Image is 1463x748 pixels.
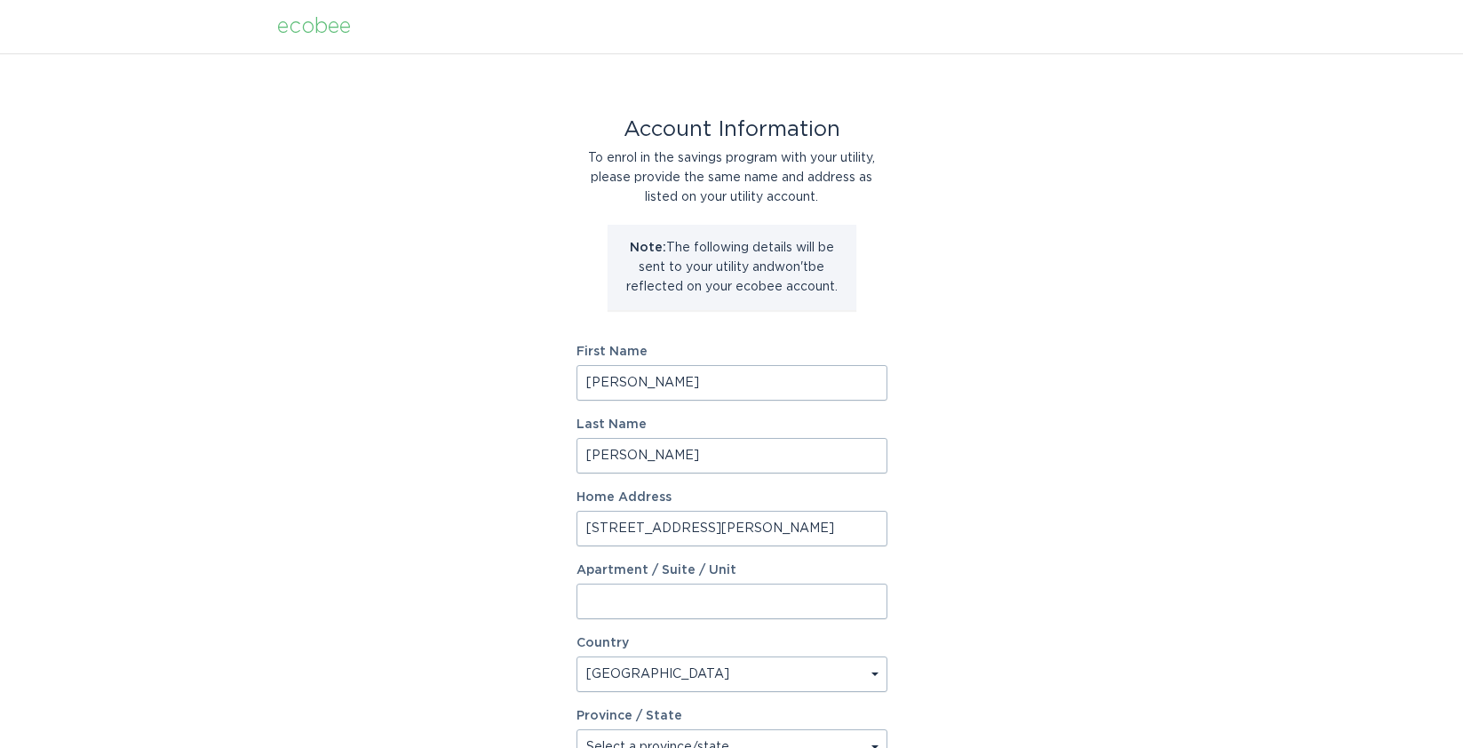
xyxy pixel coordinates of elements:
div: To enrol in the savings program with your utility, please provide the same name and address as li... [576,148,887,207]
strong: Note: [630,242,666,254]
label: Country [576,637,629,649]
label: Last Name [576,418,887,431]
div: ecobee [277,17,351,36]
label: Home Address [576,491,887,504]
p: The following details will be sent to your utility and won't be reflected on your ecobee account. [621,238,843,297]
label: Province / State [576,710,682,722]
label: First Name [576,346,887,358]
div: Account Information [576,120,887,139]
label: Apartment / Suite / Unit [576,564,887,577]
